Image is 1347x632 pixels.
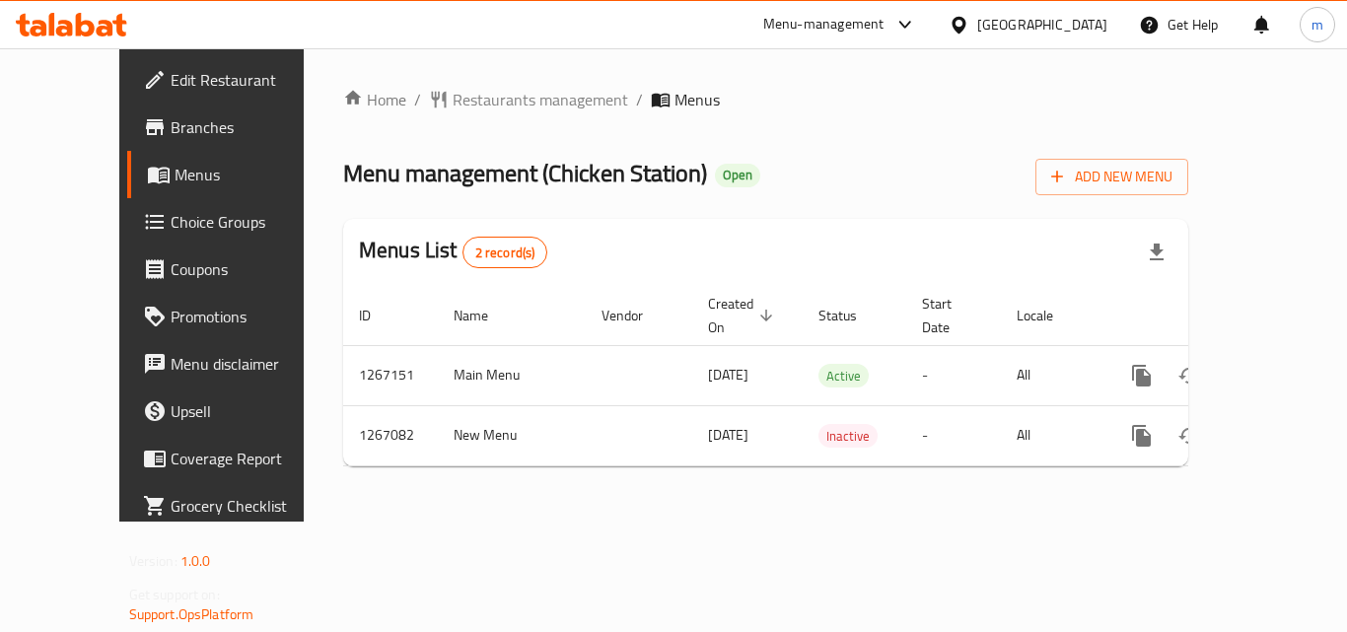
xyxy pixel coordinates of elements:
button: more [1118,352,1166,399]
span: Active [818,365,869,387]
span: ID [359,304,396,327]
td: - [906,405,1001,465]
span: Locale [1017,304,1079,327]
div: Menu-management [763,13,885,36]
div: Export file [1133,229,1180,276]
span: m [1312,14,1323,35]
button: Change Status [1166,352,1213,399]
li: / [636,88,643,111]
span: Coverage Report [171,447,328,470]
span: Get support on: [129,582,220,607]
button: more [1118,412,1166,459]
button: Change Status [1166,412,1213,459]
li: / [414,88,421,111]
span: [DATE] [708,362,748,387]
th: Actions [1102,286,1323,346]
span: Choice Groups [171,210,328,234]
span: Restaurants management [453,88,628,111]
td: All [1001,345,1102,405]
span: Created On [708,292,779,339]
span: Status [818,304,883,327]
h2: Menus List [359,236,547,268]
span: [DATE] [708,422,748,448]
a: Home [343,88,406,111]
span: Branches [171,115,328,139]
span: Menu management ( Chicken Station ) [343,151,707,195]
td: Main Menu [438,345,586,405]
span: Menu disclaimer [171,352,328,376]
a: Support.OpsPlatform [129,601,254,627]
span: Open [715,167,760,183]
div: Inactive [818,424,878,448]
span: Upsell [171,399,328,423]
a: Promotions [127,293,344,340]
a: Edit Restaurant [127,56,344,104]
div: [GEOGRAPHIC_DATA] [977,14,1107,35]
a: Menu disclaimer [127,340,344,387]
span: Grocery Checklist [171,494,328,518]
span: Coupons [171,257,328,281]
span: 1.0.0 [180,548,211,574]
div: Open [715,164,760,187]
span: Version: [129,548,177,574]
a: Choice Groups [127,198,344,246]
td: - [906,345,1001,405]
td: 1267151 [343,345,438,405]
div: Total records count [462,237,548,268]
td: All [1001,405,1102,465]
a: Restaurants management [429,88,628,111]
span: Start Date [922,292,977,339]
div: Active [818,364,869,387]
span: Edit Restaurant [171,68,328,92]
button: Add New Menu [1035,159,1188,195]
span: Add New Menu [1051,165,1172,189]
span: Promotions [171,305,328,328]
a: Grocery Checklist [127,482,344,529]
table: enhanced table [343,286,1323,466]
span: Vendor [602,304,669,327]
span: Inactive [818,425,878,448]
a: Upsell [127,387,344,435]
a: Branches [127,104,344,151]
a: Menus [127,151,344,198]
a: Coverage Report [127,435,344,482]
span: Menus [674,88,720,111]
a: Coupons [127,246,344,293]
td: New Menu [438,405,586,465]
td: 1267082 [343,405,438,465]
nav: breadcrumb [343,88,1188,111]
span: 2 record(s) [463,244,547,262]
span: Menus [175,163,328,186]
span: Name [454,304,514,327]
